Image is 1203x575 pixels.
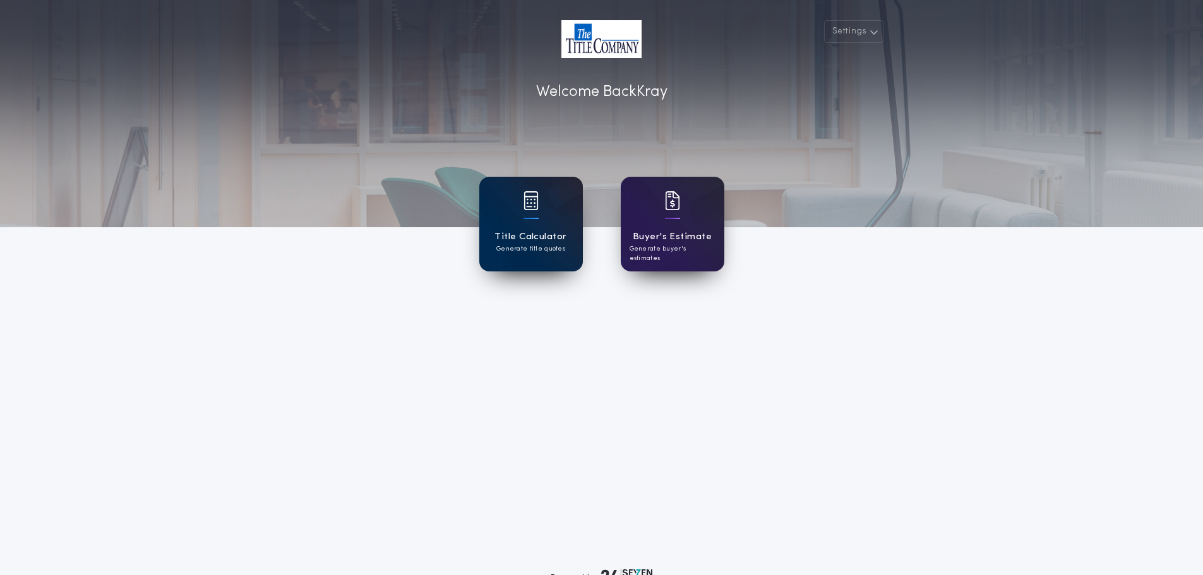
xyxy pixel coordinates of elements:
[630,244,715,263] p: Generate buyer's estimates
[561,20,642,58] img: account-logo
[494,230,566,244] h1: Title Calculator
[824,20,883,43] button: Settings
[665,191,680,210] img: card icon
[536,81,667,104] p: Welcome Back Kray
[633,230,712,244] h1: Buyer's Estimate
[479,177,583,271] a: card iconTitle CalculatorGenerate title quotes
[496,244,565,254] p: Generate title quotes
[524,191,539,210] img: card icon
[621,177,724,271] a: card iconBuyer's EstimateGenerate buyer's estimates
